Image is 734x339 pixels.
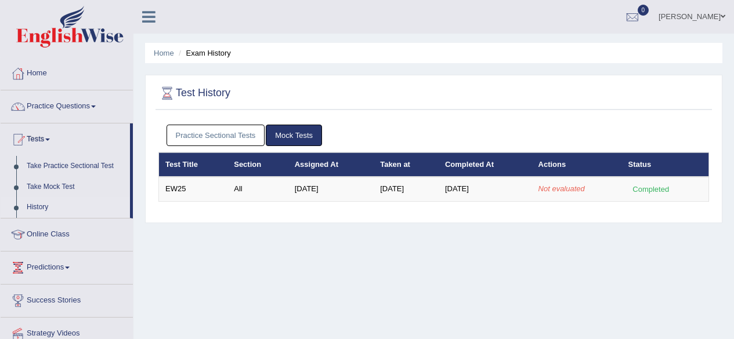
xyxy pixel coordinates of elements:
a: Home [1,57,133,86]
th: Completed At [439,152,532,177]
a: Predictions [1,251,133,280]
a: Practice Questions [1,90,133,119]
td: [DATE] [439,177,532,201]
th: Taken at [374,152,439,177]
div: Completed [628,183,674,195]
a: History [21,197,130,218]
th: Section [227,152,288,177]
th: Actions [532,152,622,177]
td: [DATE] [288,177,374,201]
td: [DATE] [374,177,439,201]
td: All [227,177,288,201]
th: Test Title [159,152,228,177]
a: Tests [1,123,130,152]
a: Mock Tests [266,125,322,146]
a: Success Stories [1,285,133,314]
td: EW25 [159,177,228,201]
li: Exam History [176,48,231,59]
span: 0 [638,5,649,16]
th: Assigned At [288,152,374,177]
a: Home [154,49,174,57]
h2: Test History [158,85,230,102]
a: Take Practice Sectional Test [21,156,130,177]
th: Status [622,152,709,177]
em: Not evaluated [538,184,585,193]
a: Online Class [1,218,133,247]
a: Take Mock Test [21,177,130,198]
a: Practice Sectional Tests [167,125,265,146]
